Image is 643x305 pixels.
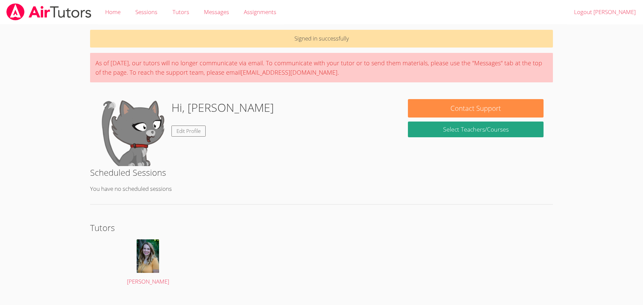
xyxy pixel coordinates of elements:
[171,126,206,137] a: Edit Profile
[408,99,544,118] button: Contact Support
[90,30,553,48] p: Signed in successfully
[90,221,553,234] h2: Tutors
[99,99,166,166] img: default.png
[90,166,553,179] h2: Scheduled Sessions
[171,99,274,116] h1: Hi, [PERSON_NAME]
[408,122,544,137] a: Select Teachers/Courses
[90,184,553,194] p: You have no scheduled sessions
[90,53,553,82] div: As of [DATE], our tutors will no longer communicate via email. To communicate with your tutor or ...
[204,8,229,16] span: Messages
[6,3,92,20] img: airtutors_banner-c4298cdbf04f3fff15de1276eac7730deb9818008684d7c2e4769d2f7ddbe033.png
[137,239,159,273] img: avatar.png
[99,239,196,287] a: [PERSON_NAME]
[127,278,169,285] span: [PERSON_NAME]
